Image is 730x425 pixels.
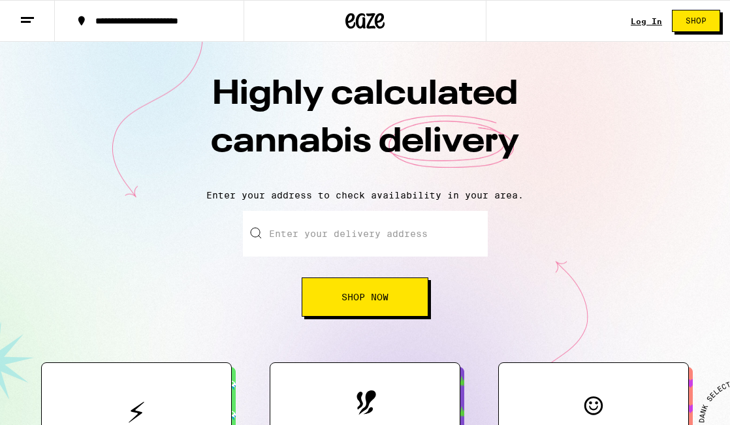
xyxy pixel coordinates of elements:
[13,190,717,200] p: Enter your address to check availability in your area.
[662,10,730,32] a: Shop
[631,17,662,25] a: Log In
[341,292,389,302] span: Shop Now
[302,277,428,317] button: Shop Now
[686,17,706,25] span: Shop
[243,211,488,257] input: Enter your delivery address
[136,71,594,180] h1: Highly calculated cannabis delivery
[672,10,720,32] button: Shop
